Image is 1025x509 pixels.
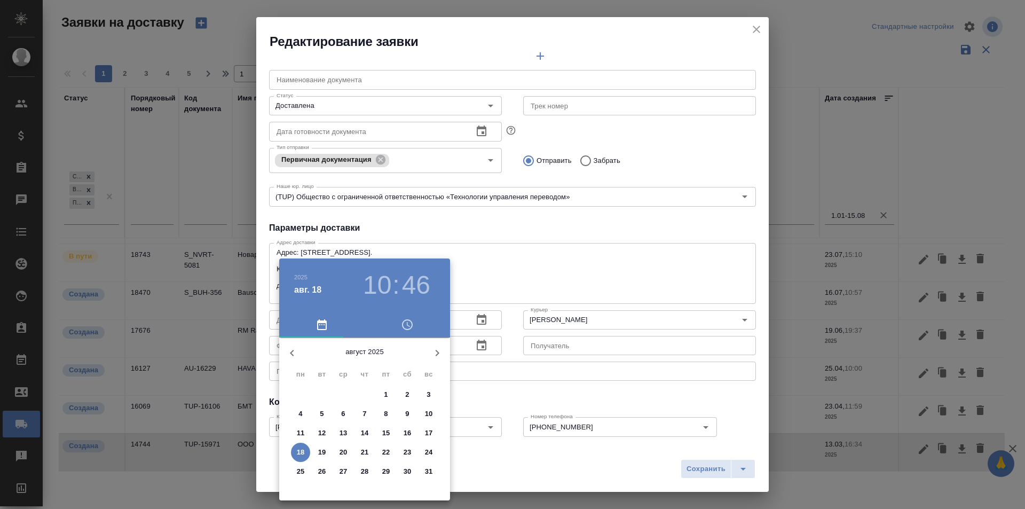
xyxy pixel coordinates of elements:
p: 30 [404,466,412,477]
p: 2 [405,389,409,400]
button: 14 [355,424,374,443]
button: 27 [334,462,353,481]
p: август 2025 [305,347,424,357]
p: 20 [340,447,348,458]
button: 28 [355,462,374,481]
button: 15 [376,424,396,443]
p: 31 [425,466,433,477]
button: 16 [398,424,417,443]
button: 7 [355,404,374,424]
p: 14 [361,428,369,438]
p: 29 [382,466,390,477]
p: 4 [298,409,302,419]
button: 20 [334,443,353,462]
button: 1 [376,385,396,404]
button: 3 [419,385,438,404]
button: 9 [398,404,417,424]
button: 23 [398,443,417,462]
p: 19 [318,447,326,458]
p: 16 [404,428,412,438]
p: 3 [427,389,430,400]
span: вт [312,369,332,380]
p: 1 [384,389,388,400]
h3: : [392,270,399,300]
span: пн [291,369,310,380]
button: 4 [291,404,310,424]
p: 5 [320,409,324,419]
button: 11 [291,424,310,443]
p: 26 [318,466,326,477]
button: 46 [402,270,430,300]
span: сб [398,369,417,380]
button: 18 [291,443,310,462]
p: 8 [384,409,388,419]
button: 25 [291,462,310,481]
button: 19 [312,443,332,462]
p: 18 [297,447,305,458]
button: 12 [312,424,332,443]
p: 22 [382,447,390,458]
span: ср [334,369,353,380]
p: 21 [361,447,369,458]
button: 22 [376,443,396,462]
p: 9 [405,409,409,419]
button: авг. 18 [294,284,321,296]
button: 24 [419,443,438,462]
button: 17 [419,424,438,443]
button: 5 [312,404,332,424]
button: 29 [376,462,396,481]
span: пт [376,369,396,380]
button: 2025 [294,274,307,280]
span: вс [419,369,438,380]
button: 8 [376,404,396,424]
button: 10 [419,404,438,424]
p: 12 [318,428,326,438]
button: 13 [334,424,353,443]
button: 10 [363,270,391,300]
span: чт [355,369,374,380]
p: 13 [340,428,348,438]
p: 24 [425,447,433,458]
p: 11 [297,428,305,438]
button: 26 [312,462,332,481]
p: 23 [404,447,412,458]
button: 2 [398,385,417,404]
p: 28 [361,466,369,477]
p: 27 [340,466,348,477]
p: 6 [341,409,345,419]
button: 21 [355,443,374,462]
p: 7 [362,409,366,419]
p: 17 [425,428,433,438]
button: 30 [398,462,417,481]
p: 15 [382,428,390,438]
p: 10 [425,409,433,419]
button: 31 [419,462,438,481]
p: 25 [297,466,305,477]
button: 6 [334,404,353,424]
